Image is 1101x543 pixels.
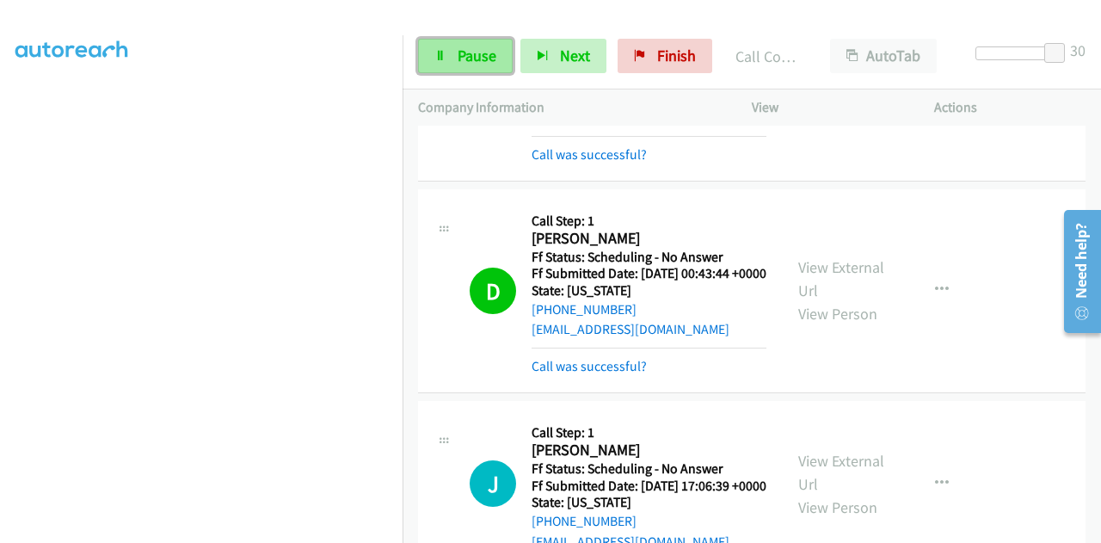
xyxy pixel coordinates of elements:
[532,146,647,163] a: Call was successful?
[798,257,884,300] a: View External Url
[532,460,766,478] h5: Ff Status: Scheduling - No Answer
[532,321,729,337] a: [EMAIL_ADDRESS][DOMAIN_NAME]
[1070,39,1086,62] div: 30
[532,478,766,495] h5: Ff Submitted Date: [DATE] 17:06:39 +0000
[470,268,516,314] h1: D
[418,39,513,73] a: Pause
[657,46,696,65] span: Finish
[418,97,721,118] p: Company Information
[470,460,516,507] div: The call is yet to be attempted
[520,39,606,73] button: Next
[560,46,590,65] span: Next
[830,39,937,73] button: AutoTab
[532,265,766,282] h5: Ff Submitted Date: [DATE] 00:43:44 +0000
[735,45,799,68] p: Call Completed
[532,229,761,249] h2: [PERSON_NAME]
[532,494,766,511] h5: State: [US_STATE]
[532,513,637,529] a: [PHONE_NUMBER]
[798,304,877,324] a: View Person
[470,460,516,507] h1: J
[1052,203,1101,340] iframe: Resource Center
[532,249,766,266] h5: Ff Status: Scheduling - No Answer
[752,97,903,118] p: View
[532,358,647,374] a: Call was successful?
[798,451,884,494] a: View External Url
[532,213,766,230] h5: Call Step: 1
[798,497,877,517] a: View Person
[532,424,766,441] h5: Call Step: 1
[532,282,766,299] h5: State: [US_STATE]
[458,46,496,65] span: Pause
[618,39,712,73] a: Finish
[532,301,637,318] a: [PHONE_NUMBER]
[934,97,1086,118] p: Actions
[532,441,761,460] h2: [PERSON_NAME]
